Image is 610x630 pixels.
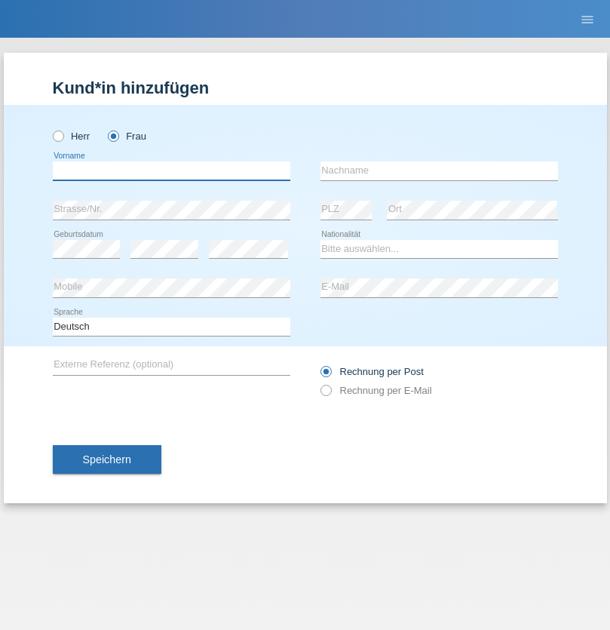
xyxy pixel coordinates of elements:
input: Rechnung per E-Mail [320,385,330,404]
input: Frau [108,131,118,140]
input: Herr [53,131,63,140]
label: Frau [108,131,146,142]
i: menu [580,12,595,27]
a: menu [572,14,602,23]
h1: Kund*in hinzufügen [53,78,558,97]
label: Herr [53,131,90,142]
button: Speichern [53,445,161,474]
span: Speichern [83,453,131,466]
input: Rechnung per Post [320,366,330,385]
label: Rechnung per E-Mail [320,385,432,396]
label: Rechnung per Post [320,366,424,377]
